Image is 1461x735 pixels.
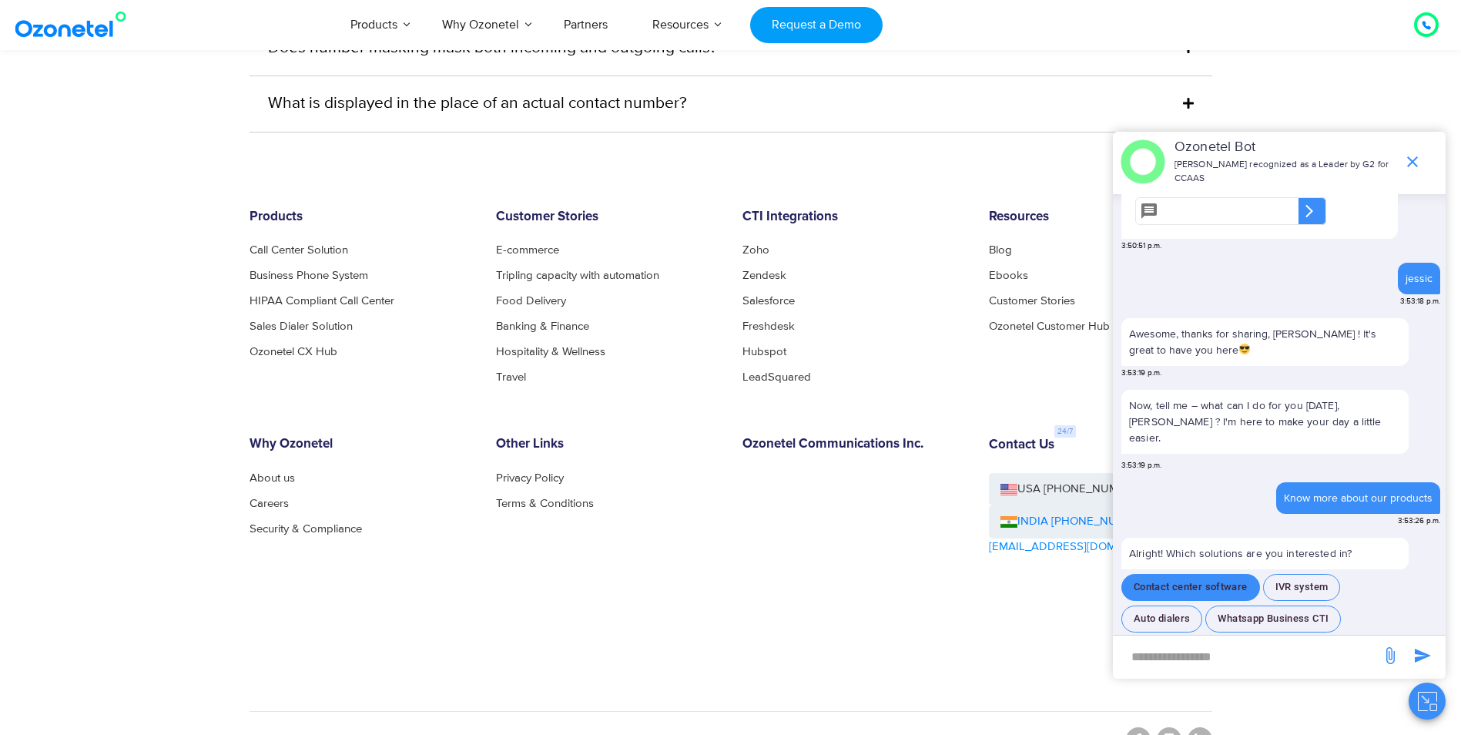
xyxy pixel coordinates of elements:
span: end chat or minimize [1397,146,1428,177]
h6: Customer Stories [496,210,719,225]
div: Know more about our products [1284,490,1433,506]
a: Zoho [742,244,769,256]
button: IVR system [1263,574,1341,601]
a: [EMAIL_ADDRESS][DOMAIN_NAME] [989,539,1177,556]
div: What is displayed in the place of an actual contact number? [250,76,1212,132]
a: Hubspot [742,346,786,357]
span: send message [1407,640,1438,671]
span: send message [1375,640,1406,671]
a: Tripling capacity with automation [496,270,659,281]
a: Call Center Solution [250,244,348,256]
a: Hospitality & Wellness [496,346,605,357]
img: ind-flag.png [1000,516,1017,528]
a: About us [250,472,295,484]
p: [PERSON_NAME] recognized as a Leader by G2 for CCAAS [1174,158,1396,186]
a: Blog [989,244,1012,256]
a: Zendesk [742,270,786,281]
h6: Contact Us [989,438,1054,453]
img: 😎 [1239,344,1250,354]
a: Careers [250,498,289,509]
a: HIPAA Compliant Call Center [250,295,394,307]
img: header [1121,139,1165,184]
a: Request a Demo [750,7,882,43]
h6: Other Links [496,437,719,452]
a: Security & Compliance [250,523,362,535]
img: us-flag.png [1000,484,1017,495]
div: new-msg-input [1121,643,1373,671]
h6: Why Ozonetel [250,437,473,452]
h6: Ozonetel Communications Inc. [742,437,966,452]
button: Contact center software [1121,574,1260,601]
span: 3:53:18 p.m. [1400,296,1440,307]
span: 3:53:19 p.m. [1121,367,1161,379]
a: INDIA [PHONE_NUMBER] [1000,513,1150,531]
span: 3:53:26 p.m. [1398,515,1440,527]
a: Sales Dialer Solution [250,321,353,332]
a: E-commerce [496,244,559,256]
a: USA [PHONE_NUMBER] [989,473,1212,506]
a: Travel [496,371,526,383]
a: Business Phone System [250,270,368,281]
p: Awesome, thanks for sharing, [PERSON_NAME] ! It's great to have you here [1129,326,1401,358]
a: Privacy Policy [496,472,564,484]
p: Alright! Which solutions are you interested in? [1121,538,1409,569]
h6: Resources [989,210,1212,225]
a: Freshdesk [742,321,795,332]
button: Close chat [1409,683,1446,720]
p: Now, tell me – what can I do for you [DATE], [PERSON_NAME] ? I'm here to make your day a little e... [1121,390,1409,454]
button: Auto dialers [1121,606,1202,633]
a: Ozonetel Customer Hub [989,321,1110,332]
a: Banking & Finance [496,321,589,332]
a: Ozonetel CX Hub [250,346,337,357]
a: Food Delivery [496,295,566,307]
div: jessic [1406,270,1433,287]
h6: CTI Integrations [742,210,966,225]
a: What is displayed in the place of an actual contact number? [268,92,687,116]
span: 3:53:19 p.m. [1121,460,1161,472]
a: Terms & Conditions [496,498,594,509]
a: Salesforce [742,295,795,307]
a: Ebooks [989,270,1028,281]
a: Customer Stories [989,295,1075,307]
span: 3:53:27 p.m. [1121,634,1163,646]
button: Whatsapp Business CTI [1205,606,1341,633]
p: Ozonetel Bot [1174,137,1396,158]
a: LeadSquared [742,371,811,383]
h6: Products [250,210,473,225]
span: 3:50:51 p.m. [1121,240,1161,252]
